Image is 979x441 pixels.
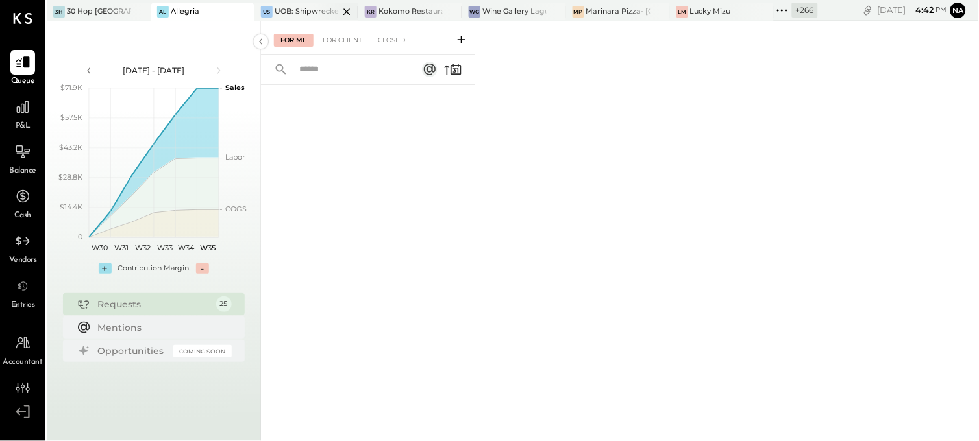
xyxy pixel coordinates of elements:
span: Vendors [9,255,37,267]
text: $57.5K [60,113,82,122]
div: For Client [316,34,369,47]
text: Labor [225,153,245,162]
text: COGS [225,204,247,213]
div: KR [365,6,377,18]
span: Admin [12,401,34,413]
div: Closed [371,34,412,47]
div: [DATE] - [DATE] [99,65,209,76]
div: Marinara Pizza- [GEOGRAPHIC_DATA] [586,6,651,17]
text: W34 [178,243,195,252]
div: Lucky Mizu [690,6,731,17]
div: US [261,6,273,18]
div: Allegria [171,6,199,17]
text: Sales [225,83,245,92]
text: W35 [200,243,216,252]
div: LM [676,6,688,18]
span: Cash [14,210,31,222]
div: 3H [53,6,65,18]
span: Accountant [3,357,43,368]
a: Balance [1,139,45,177]
div: 25 [216,296,232,312]
text: W30 [92,243,108,252]
span: Balance [9,165,36,177]
button: Na [950,3,966,18]
text: $71.9K [60,83,82,92]
div: Coming Soon [173,345,232,357]
a: Cash [1,184,45,222]
span: Queue [11,76,35,88]
div: Opportunities [98,344,167,357]
div: copy link [861,3,874,17]
a: Queue [1,50,45,88]
div: Contribution Margin [118,263,190,274]
a: Accountant [1,331,45,368]
div: Wine Gallery Laguna [482,6,547,17]
div: WG [469,6,480,18]
span: 4 : 42 [908,4,934,16]
text: $14.4K [60,202,82,211]
div: MP [573,6,584,18]
div: For Me [274,34,314,47]
a: P&L [1,95,45,132]
div: [DATE] [878,4,947,16]
text: W32 [135,243,151,252]
div: Requests [98,298,210,311]
text: W31 [114,243,129,252]
div: Al [157,6,169,18]
text: $28.8K [58,173,82,182]
div: + [99,263,112,274]
a: Entries [1,274,45,311]
text: $43.2K [59,143,82,152]
div: Kokomo Restaurant [378,6,443,17]
a: Admin [1,375,45,413]
div: - [196,263,209,274]
text: W33 [156,243,172,252]
div: 30 Hop [GEOGRAPHIC_DATA] [67,6,131,17]
span: pm [936,5,947,14]
div: Mentions [98,321,225,334]
div: UOB: Shipwrecked Sacramento [275,6,339,17]
text: 0 [78,232,82,241]
a: Vendors [1,229,45,267]
span: Entries [11,300,35,311]
span: P&L [16,121,31,132]
div: + 266 [792,3,818,18]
